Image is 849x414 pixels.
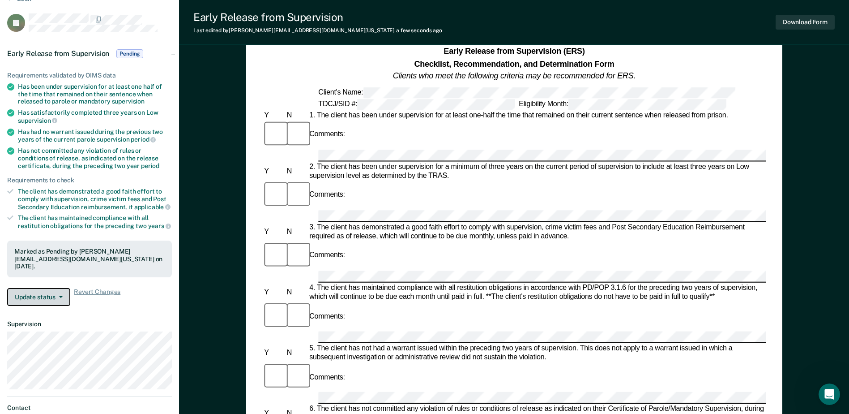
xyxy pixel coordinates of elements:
div: Has been under supervision for at least one half of the time that remained on their sentence when... [18,83,172,105]
div: 3. The client has demonstrated a good faith effort to comply with supervision, crime victim fees ... [307,223,766,241]
div: 5. The client has not had a warrant issued within the preceding two years of supervision. This do... [307,345,766,362]
div: Requirements validated by OIMS data [7,72,172,79]
div: N [285,167,307,176]
div: 2. The client has been under supervision for a minimum of three years on the current period of su... [307,162,766,180]
div: Requirements to check [7,177,172,184]
div: Comments: [307,373,347,382]
span: Early Release from Supervision [7,49,109,58]
span: years [148,222,171,229]
div: Y [262,111,285,120]
div: Comments: [307,130,347,139]
span: period [131,136,156,143]
div: Has not committed any violation of rules or conditions of release, as indicated on the release ce... [18,147,172,169]
div: N [285,349,307,358]
div: Early Release from Supervision [193,11,442,24]
div: Client's Name: [316,87,737,98]
div: The client has demonstrated a good faith effort to comply with supervision, crime victim fees and... [18,188,172,211]
strong: Checklist, Recommendation, and Determination Form [414,59,614,68]
span: a few seconds ago [396,27,442,34]
strong: Early Release from Supervision (ERS) [444,47,584,56]
div: Y [262,349,285,358]
div: 1. The client has been under supervision for at least one-half the time that remained on their cu... [307,111,766,120]
em: Clients who meet the following criteria may be recommended for ERS. [393,71,636,80]
div: Eligibility Month: [517,99,728,109]
div: Has had no warrant issued during the previous two years of the current parole supervision [18,128,172,143]
div: TDCJ/SID #: [316,99,517,109]
span: Pending [116,49,143,58]
span: supervision [112,98,145,105]
span: period [141,162,159,169]
div: N [285,228,307,237]
div: The client has maintained compliance with all restitution obligations for the preceding two [18,214,172,229]
dt: Contact [7,404,172,412]
button: Download Form [776,15,835,30]
div: Last edited by [PERSON_NAME][EMAIL_ADDRESS][DOMAIN_NAME][US_STATE] [193,27,442,34]
div: Has satisfactorily completed three years on Low [18,109,172,124]
div: Marked as Pending by [PERSON_NAME][EMAIL_ADDRESS][DOMAIN_NAME][US_STATE] on [DATE]. [14,248,165,270]
div: N [285,111,307,120]
button: Update status [7,288,70,306]
iframe: Intercom live chat [819,384,840,405]
div: N [285,288,307,297]
span: Revert Changes [74,288,120,306]
span: applicable [134,203,171,211]
div: Y [262,228,285,237]
div: Comments: [307,312,347,321]
div: Comments: [307,191,347,200]
div: 4. The client has maintained compliance with all restitution obligations in accordance with PD/PO... [307,284,766,302]
dt: Supervision [7,320,172,328]
div: Comments: [307,251,347,260]
div: Y [262,167,285,176]
div: Y [262,288,285,297]
span: supervision [18,117,57,124]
